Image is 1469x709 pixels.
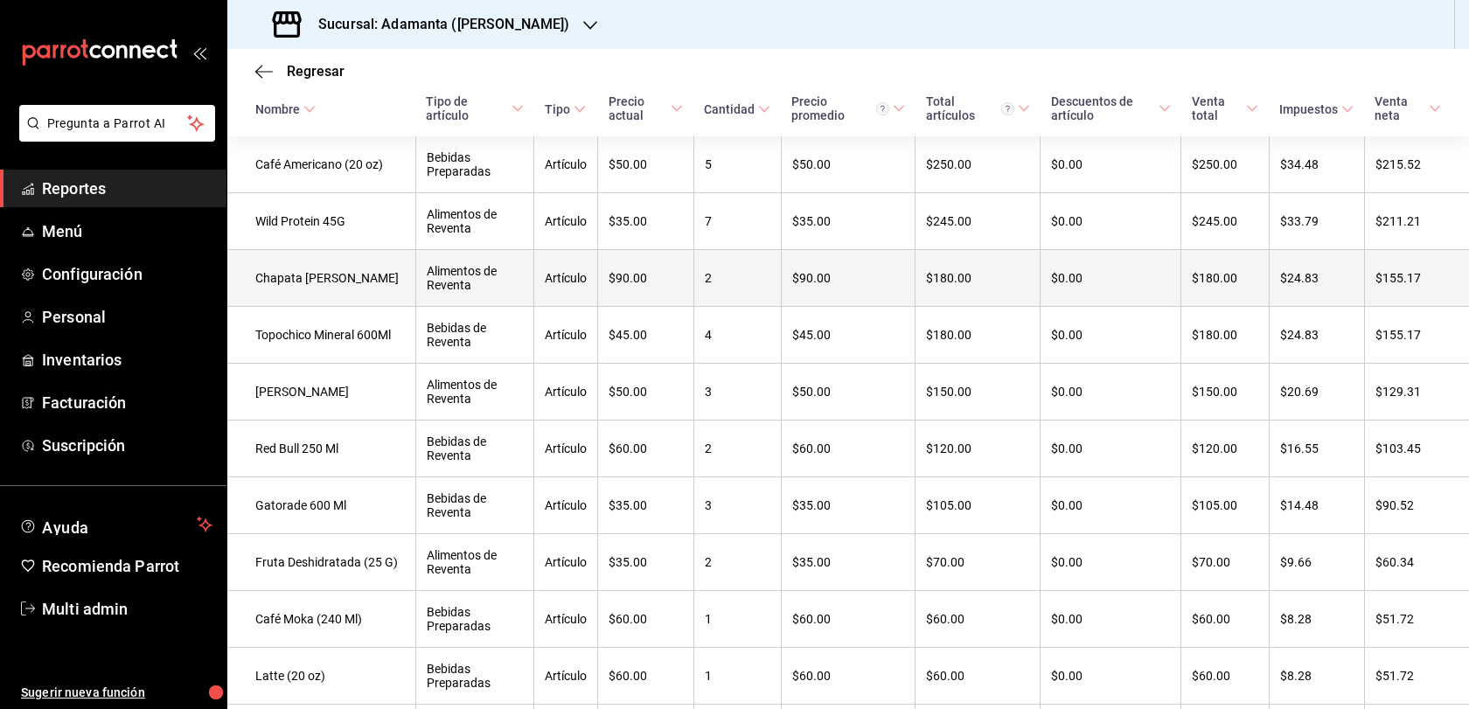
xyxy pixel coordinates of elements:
[42,262,212,286] span: Configuración
[534,421,598,477] td: Artículo
[704,102,770,116] span: Cantidad
[415,136,534,193] td: Bebidas Preparadas
[426,94,524,122] span: Tipo de artículo
[598,364,694,421] td: $50.00
[426,94,508,122] div: Tipo de artículo
[791,94,888,122] div: Precio promedio
[693,477,781,534] td: 3
[1001,102,1014,115] svg: El total artículos considera cambios de precios en los artículos así como costos adicionales por ...
[1041,591,1181,648] td: $0.00
[227,591,415,648] td: Café Moka (240 Ml)
[598,534,694,591] td: $35.00
[693,421,781,477] td: 2
[1364,364,1469,421] td: $129.31
[693,591,781,648] td: 1
[1041,477,1181,534] td: $0.00
[916,193,1041,250] td: $245.00
[598,193,694,250] td: $35.00
[1041,421,1181,477] td: $0.00
[1269,477,1364,534] td: $14.48
[781,477,915,534] td: $35.00
[42,348,212,372] span: Inventarios
[1041,193,1181,250] td: $0.00
[1051,94,1155,122] div: Descuentos de artículo
[534,591,598,648] td: Artículo
[693,307,781,364] td: 4
[287,63,345,80] span: Regresar
[42,177,212,200] span: Reportes
[598,307,694,364] td: $45.00
[598,421,694,477] td: $60.00
[192,45,206,59] button: open_drawer_menu
[21,684,212,702] span: Sugerir nueva función
[1181,534,1269,591] td: $70.00
[42,219,212,243] span: Menú
[693,364,781,421] td: 3
[916,591,1041,648] td: $60.00
[693,250,781,307] td: 2
[255,63,345,80] button: Regresar
[12,127,215,145] a: Pregunta a Parrot AI
[1269,421,1364,477] td: $16.55
[1181,421,1269,477] td: $120.00
[1181,364,1269,421] td: $150.00
[1269,534,1364,591] td: $9.66
[42,434,212,457] span: Suscripción
[534,477,598,534] td: Artículo
[1041,307,1181,364] td: $0.00
[42,514,190,535] span: Ayuda
[227,193,415,250] td: Wild Protein 45G
[1041,364,1181,421] td: $0.00
[42,305,212,329] span: Personal
[1364,534,1469,591] td: $60.34
[1375,94,1441,122] span: Venta neta
[598,591,694,648] td: $60.00
[304,14,569,35] h3: Sucursal: Adamanta ([PERSON_NAME])
[534,534,598,591] td: Artículo
[1364,421,1469,477] td: $103.45
[609,94,668,122] div: Precio actual
[916,421,1041,477] td: $120.00
[42,391,212,414] span: Facturación
[534,193,598,250] td: Artículo
[916,250,1041,307] td: $180.00
[1181,136,1269,193] td: $250.00
[42,597,212,621] span: Multi admin
[598,648,694,705] td: $60.00
[1041,648,1181,705] td: $0.00
[609,94,684,122] span: Precio actual
[916,307,1041,364] td: $180.00
[415,534,534,591] td: Alimentos de Reventa
[791,94,904,122] span: Precio promedio
[1375,94,1425,122] div: Venta neta
[1041,534,1181,591] td: $0.00
[1364,307,1469,364] td: $155.17
[781,421,915,477] td: $60.00
[545,102,570,116] div: Tipo
[1279,102,1354,116] span: Impuestos
[1279,102,1338,116] div: Impuestos
[1364,193,1469,250] td: $211.21
[1181,250,1269,307] td: $180.00
[534,136,598,193] td: Artículo
[1269,193,1364,250] td: $33.79
[1364,250,1469,307] td: $155.17
[415,421,534,477] td: Bebidas de Reventa
[415,477,534,534] td: Bebidas de Reventa
[534,648,598,705] td: Artículo
[704,102,755,116] div: Cantidad
[227,250,415,307] td: Chapata [PERSON_NAME]
[1181,591,1269,648] td: $60.00
[598,477,694,534] td: $35.00
[19,105,215,142] button: Pregunta a Parrot AI
[781,364,915,421] td: $50.00
[693,136,781,193] td: 5
[781,250,915,307] td: $90.00
[534,307,598,364] td: Artículo
[1041,136,1181,193] td: $0.00
[415,307,534,364] td: Bebidas de Reventa
[781,193,915,250] td: $35.00
[47,115,188,133] span: Pregunta a Parrot AI
[1192,94,1258,122] span: Venta total
[781,591,915,648] td: $60.00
